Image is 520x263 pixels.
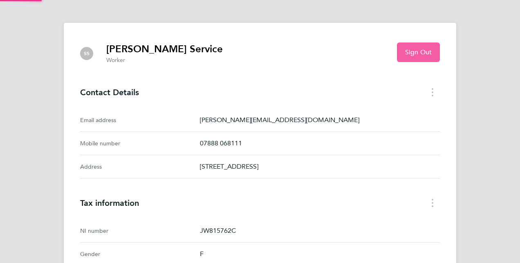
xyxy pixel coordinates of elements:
[80,115,200,125] div: Email address
[200,249,440,259] p: F
[80,87,440,97] h3: Contact Details
[425,86,440,98] button: Contact Details menu
[80,226,200,236] div: NI number
[84,51,90,56] span: SS
[80,249,200,259] div: Gender
[425,196,440,209] button: Tax information menu
[200,115,440,125] p: [PERSON_NAME][EMAIL_ADDRESS][DOMAIN_NAME]
[106,42,223,56] h2: [PERSON_NAME] Service
[80,47,93,60] div: Sharlene Service
[200,226,440,236] p: JW815762C
[200,138,440,148] p: 07888 068111
[200,162,440,172] p: [STREET_ADDRESS]
[397,42,440,62] button: Sign Out
[80,162,200,172] div: Address
[80,198,440,208] h3: Tax information
[405,48,432,56] span: Sign Out
[80,138,200,148] div: Mobile number
[106,56,223,65] p: Worker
